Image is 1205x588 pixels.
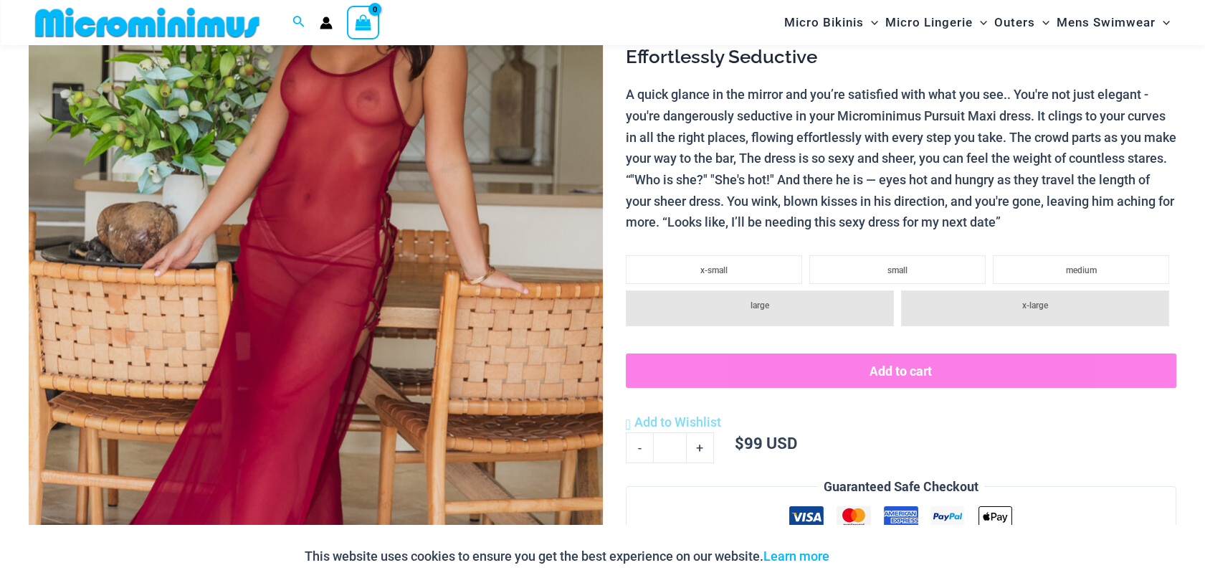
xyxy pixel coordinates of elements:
[751,300,769,310] span: large
[634,414,721,430] span: Add to Wishlist
[626,255,802,284] li: x-small
[735,432,797,453] bdi: 99 USD
[763,549,829,564] a: Learn more
[1053,4,1173,41] a: Mens SwimwearMenu ToggleMenu Toggle
[1035,4,1049,41] span: Menu Toggle
[781,4,882,41] a: Micro BikinisMenu ToggleMenu Toggle
[687,432,714,463] a: +
[735,432,744,453] span: $
[29,6,265,39] img: MM SHOP LOGO FLAT
[993,255,1169,284] li: medium
[700,265,728,275] span: x-small
[778,2,1176,43] nav: Site Navigation
[885,4,973,41] span: Micro Lingerie
[626,45,1176,70] h3: Effortlessly Seductive
[818,476,984,498] legend: Guaranteed Safe Checkout
[1022,300,1048,310] span: x-large
[626,354,1176,388] button: Add to cart
[994,4,1035,41] span: Outers
[901,290,1169,326] li: x-large
[626,412,721,433] a: Add to Wishlist
[653,432,687,463] input: Product quantity
[626,432,653,463] a: -
[626,84,1176,233] p: A quick glance in the mirror and you’re satisfied with what you see.. You're not just elegant - y...
[305,546,829,567] p: This website uses cookies to ensure you get the best experience on our website.
[809,255,986,284] li: small
[784,4,864,41] span: Micro Bikinis
[292,14,305,32] a: Search icon link
[1156,4,1170,41] span: Menu Toggle
[626,290,894,326] li: large
[1065,265,1096,275] span: medium
[973,4,987,41] span: Menu Toggle
[320,16,333,29] a: Account icon link
[1057,4,1156,41] span: Mens Swimwear
[840,539,901,574] button: Accept
[882,4,991,41] a: Micro LingerieMenu ToggleMenu Toggle
[864,4,878,41] span: Menu Toggle
[347,6,380,39] a: View Shopping Cart, empty
[991,4,1053,41] a: OutersMenu ToggleMenu Toggle
[887,265,908,275] span: small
